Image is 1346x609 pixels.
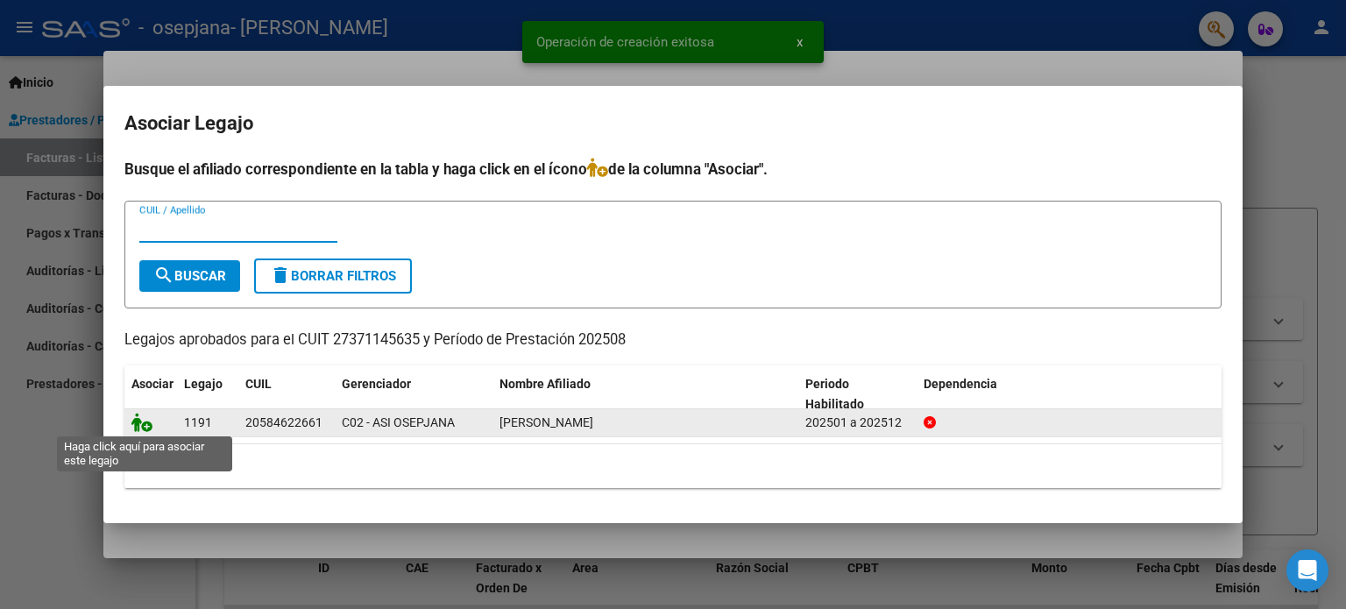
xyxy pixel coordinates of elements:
datatable-header-cell: Gerenciador [335,365,492,423]
mat-icon: delete [270,265,291,286]
span: Gerenciador [342,377,411,391]
p: Legajos aprobados para el CUIT 27371145635 y Período de Prestación 202508 [124,329,1222,351]
div: Open Intercom Messenger [1286,549,1328,591]
datatable-header-cell: CUIL [238,365,335,423]
datatable-header-cell: Dependencia [917,365,1222,423]
h2: Asociar Legajo [124,107,1222,140]
span: Legajo [184,377,223,391]
datatable-header-cell: Asociar [124,365,177,423]
span: Dependencia [924,377,997,391]
span: Nombre Afiliado [499,377,591,391]
span: CUIL [245,377,272,391]
div: 1 registros [124,444,1222,488]
span: 1191 [184,415,212,429]
span: Borrar Filtros [270,268,396,284]
button: Borrar Filtros [254,258,412,294]
datatable-header-cell: Legajo [177,365,238,423]
mat-icon: search [153,265,174,286]
span: C02 - ASI OSEPJANA [342,415,455,429]
span: Periodo Habilitado [805,377,864,411]
div: 20584622661 [245,413,322,433]
datatable-header-cell: Periodo Habilitado [798,365,917,423]
button: Buscar [139,260,240,292]
span: DOMINGUEZ VALENTIN [499,415,593,429]
span: Asociar [131,377,174,391]
h4: Busque el afiliado correspondiente en la tabla y haga click en el ícono de la columna "Asociar". [124,158,1222,181]
div: 202501 a 202512 [805,413,910,433]
datatable-header-cell: Nombre Afiliado [492,365,798,423]
span: Buscar [153,268,226,284]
